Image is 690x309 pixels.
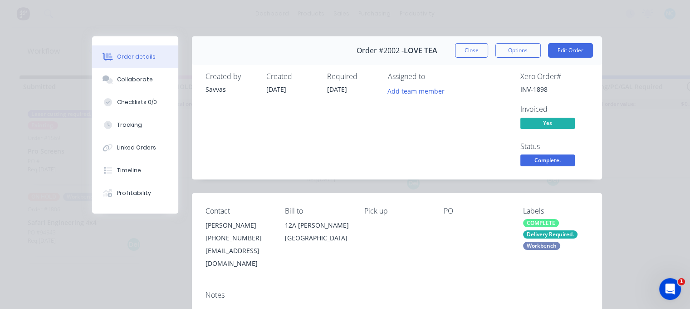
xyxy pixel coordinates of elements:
div: Created by [206,72,255,81]
div: Delivery Required. [523,230,577,239]
div: Notes [206,291,588,299]
div: Invoiced [520,105,588,114]
span: [DATE] [266,85,286,94]
div: Order details [117,53,156,61]
div: Timeline [117,166,141,174]
button: Add team member [388,85,450,97]
iframe: Intercom live chat [659,278,681,300]
div: Xero Order # [520,72,588,81]
div: [GEOGRAPHIC_DATA] [285,232,350,244]
div: 12A [PERSON_NAME][GEOGRAPHIC_DATA] [285,219,350,248]
div: 12A [PERSON_NAME] [285,219,350,232]
div: Linked Orders [117,144,156,152]
button: Close [455,43,488,58]
button: Add team member [382,85,449,97]
div: Created [266,72,316,81]
div: Savvas [206,85,255,94]
div: Collaborate [117,75,153,84]
div: INV-1898 [520,85,588,94]
div: Profitability [117,189,151,197]
div: Contact [206,207,270,215]
div: PO [444,207,509,215]
button: Timeline [92,159,178,182]
span: [DATE] [327,85,347,94]
button: Order details [92,45,178,68]
button: Complete. [520,154,575,168]
div: [EMAIL_ADDRESS][DOMAIN_NAME] [206,244,270,270]
div: Pick up [364,207,429,215]
span: Yes [520,118,575,129]
button: Linked Orders [92,136,178,159]
span: LOVE TEA [404,46,437,55]
button: Tracking [92,114,178,136]
span: 1 [678,278,685,285]
div: Tracking [117,121,142,129]
button: Options [495,43,541,58]
div: Workbench [523,242,560,250]
button: Edit Order [548,43,593,58]
div: Status [520,142,588,151]
button: Profitability [92,182,178,204]
div: Labels [523,207,588,215]
div: Checklists 0/0 [117,98,157,106]
div: Assigned to [388,72,479,81]
div: Required [327,72,377,81]
div: COMPLETE [523,219,559,227]
div: [PERSON_NAME] [206,219,270,232]
div: [PERSON_NAME][PHONE_NUMBER][EMAIL_ADDRESS][DOMAIN_NAME] [206,219,270,270]
span: Order #2002 - [357,46,404,55]
button: Checklists 0/0 [92,91,178,114]
div: Bill to [285,207,350,215]
div: [PHONE_NUMBER] [206,232,270,244]
span: Complete. [520,154,575,166]
button: Collaborate [92,68,178,91]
